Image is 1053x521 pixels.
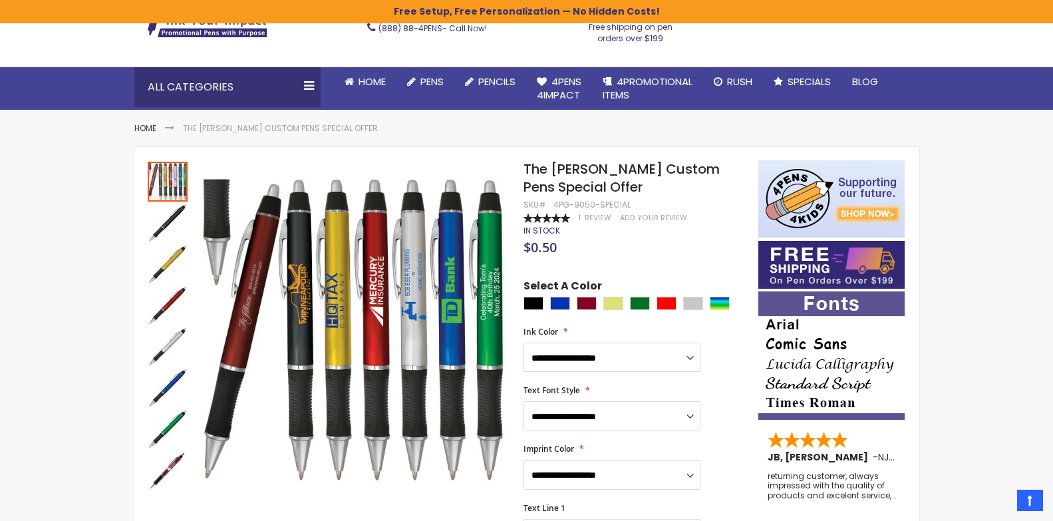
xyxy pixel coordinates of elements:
div: Red [657,297,677,310]
img: The Barton Custom Pens Special Offer [148,450,188,490]
img: 4pens 4 kids [758,160,905,238]
span: Specials [788,75,831,88]
div: Availability [524,226,560,236]
div: Green [630,297,650,310]
div: Burgundy [577,297,597,310]
a: Pencils [454,67,526,96]
a: 1 Review [579,213,613,223]
img: The Barton Custom Pens Special Offer [148,327,188,367]
div: The Barton Custom Pens Special Offer [148,449,188,490]
span: In stock [524,225,560,236]
span: Pens [420,75,444,88]
a: Blog [841,67,889,96]
li: The [PERSON_NAME] Custom Pens Special Offer [183,123,378,134]
a: Pens [396,67,454,96]
img: The Barton Custom Pens Special Offer [148,285,188,325]
div: The Barton Custom Pens Special Offer [148,243,189,284]
strong: SKU [524,199,548,210]
span: Review [585,213,611,223]
div: Assorted [710,297,730,310]
img: The Barton Custom Pens Special Offer [148,368,188,408]
img: The Barton Custom Pens Special Offer [148,203,188,243]
span: Pencils [478,75,516,88]
img: The Barton Custom Pens Special Offer [148,244,188,284]
img: Free shipping on orders over $199 [758,241,905,289]
a: Home [334,67,396,96]
span: 4Pens 4impact [537,75,581,102]
div: The Barton Custom Pens Special Offer [148,325,189,367]
a: 4Pens4impact [526,67,592,110]
div: Blue [550,297,570,310]
div: All Categories [134,67,321,107]
div: Gold [603,297,623,310]
span: Imprint Color [524,443,574,454]
div: The Barton Custom Pens Special Offer [148,408,189,449]
a: 4PROMOTIONALITEMS [592,67,703,110]
div: 100% [524,214,570,223]
div: The Barton Custom Pens Special Offer [148,160,189,202]
span: Blog [852,75,878,88]
a: Home [134,122,156,134]
a: (888) 88-4PENS [378,23,442,34]
img: The Barton Custom Pens Special Offer [202,180,506,484]
img: The Barton Custom Pens Special Offer [148,409,188,449]
a: Add Your Review [620,213,687,223]
a: Specials [763,67,841,96]
div: 4PG-9050-SPECIAL [553,200,631,210]
span: The [PERSON_NAME] Custom Pens Special Offer [524,160,720,196]
span: Home [359,75,386,88]
div: The Barton Custom Pens Special Offer [148,202,189,243]
img: font-personalization-examples [758,291,905,420]
span: Text Font Style [524,385,580,396]
span: Rush [727,75,752,88]
span: Select A Color [524,279,602,297]
div: Free shipping on pen orders over $199 [575,17,686,43]
div: The Barton Custom Pens Special Offer [148,284,189,325]
div: The Barton Custom Pens Special Offer [148,367,189,408]
a: Rush [703,67,763,96]
span: 4PROMOTIONAL ITEMS [603,75,692,102]
span: Ink Color [524,326,558,337]
div: Silver [683,297,703,310]
span: $0.50 [524,238,557,256]
span: Text Line 1 [524,502,565,514]
span: - Call Now! [378,23,487,34]
span: 1 [579,213,581,223]
div: Black [524,297,543,310]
